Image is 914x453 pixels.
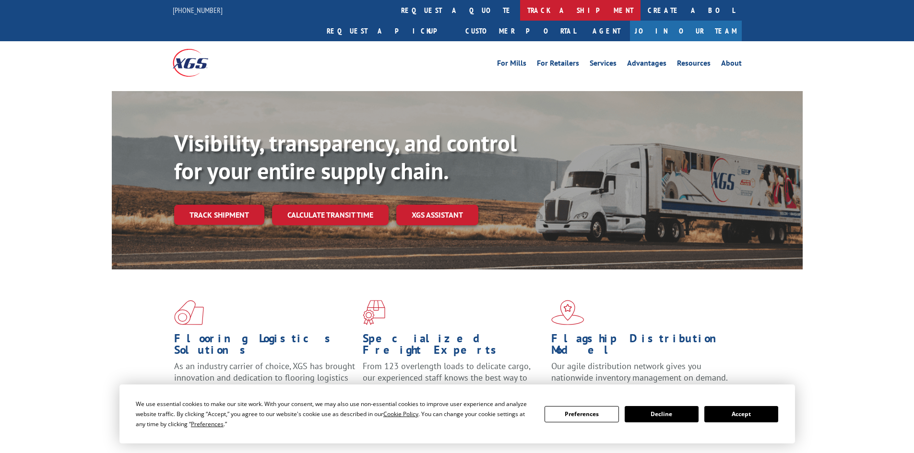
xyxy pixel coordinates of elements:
span: Cookie Policy [383,410,418,418]
a: XGS ASSISTANT [396,205,478,225]
a: Calculate transit time [272,205,389,225]
button: Accept [704,406,778,422]
a: Resources [677,59,711,70]
img: xgs-icon-focused-on-flooring-red [363,300,385,325]
div: We use essential cookies to make our site work. With your consent, we may also use non-essential ... [136,399,533,429]
a: Request a pickup [320,21,458,41]
h1: Flagship Distribution Model [551,333,733,360]
img: xgs-icon-total-supply-chain-intelligence-red [174,300,204,325]
a: For Retailers [537,59,579,70]
a: Agent [583,21,630,41]
a: Customer Portal [458,21,583,41]
a: [PHONE_NUMBER] [173,5,223,15]
h1: Flooring Logistics Solutions [174,333,356,360]
h1: Specialized Freight Experts [363,333,544,360]
img: xgs-icon-flagship-distribution-model-red [551,300,584,325]
a: Track shipment [174,205,264,225]
a: Join Our Team [630,21,742,41]
span: Our agile distribution network gives you nationwide inventory management on demand. [551,360,728,383]
p: From 123 overlength loads to delicate cargo, our experienced staff knows the best way to move you... [363,360,544,403]
a: Advantages [627,59,666,70]
span: As an industry carrier of choice, XGS has brought innovation and dedication to flooring logistics... [174,360,355,395]
div: Cookie Consent Prompt [119,384,795,443]
a: For Mills [497,59,526,70]
a: Services [590,59,617,70]
button: Preferences [545,406,618,422]
a: About [721,59,742,70]
button: Decline [625,406,699,422]
b: Visibility, transparency, and control for your entire supply chain. [174,128,517,186]
span: Preferences [191,420,224,428]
